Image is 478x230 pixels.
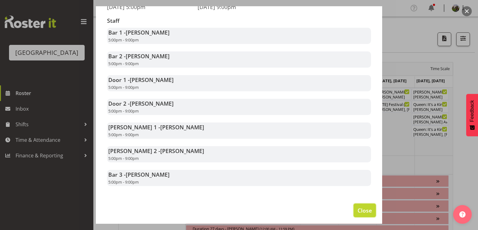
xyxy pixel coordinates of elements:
[108,61,139,66] span: 5:00pm - 9:00pm
[126,29,170,36] span: [PERSON_NAME]
[466,94,478,136] button: Feedback - Show survey
[108,100,174,107] strong: Door 2 -
[358,206,372,214] span: Close
[469,100,475,122] span: Feedback
[126,52,170,60] span: [PERSON_NAME]
[108,171,170,178] strong: Bar 3 -
[108,52,170,60] strong: Bar 2 -
[108,108,139,114] span: 5:00pm - 9:00pm
[459,211,466,218] img: help-xxl-2.png
[108,132,139,137] span: 5:00pm - 9:00pm
[108,156,139,161] span: 5:00pm - 9:00pm
[108,37,139,43] span: 5:00pm - 9:00pm
[126,171,170,178] span: [PERSON_NAME]
[108,147,204,155] strong: [PERSON_NAME] 2 -
[108,179,139,185] span: 5:00pm - 9:00pm
[108,84,139,90] span: 5:00pm - 9:00pm
[107,3,190,10] p: [DATE] 5:00pm
[108,76,174,84] strong: Door 1 -
[107,18,371,24] h3: Staff
[354,204,376,217] button: Close
[130,76,174,84] span: [PERSON_NAME]
[198,3,281,10] p: [DATE] 9:00pm
[108,123,204,131] strong: [PERSON_NAME] 1 -
[160,147,204,155] span: [PERSON_NAME]
[130,100,174,107] span: [PERSON_NAME]
[160,123,204,131] span: [PERSON_NAME]
[108,29,170,36] strong: Bar 1 -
